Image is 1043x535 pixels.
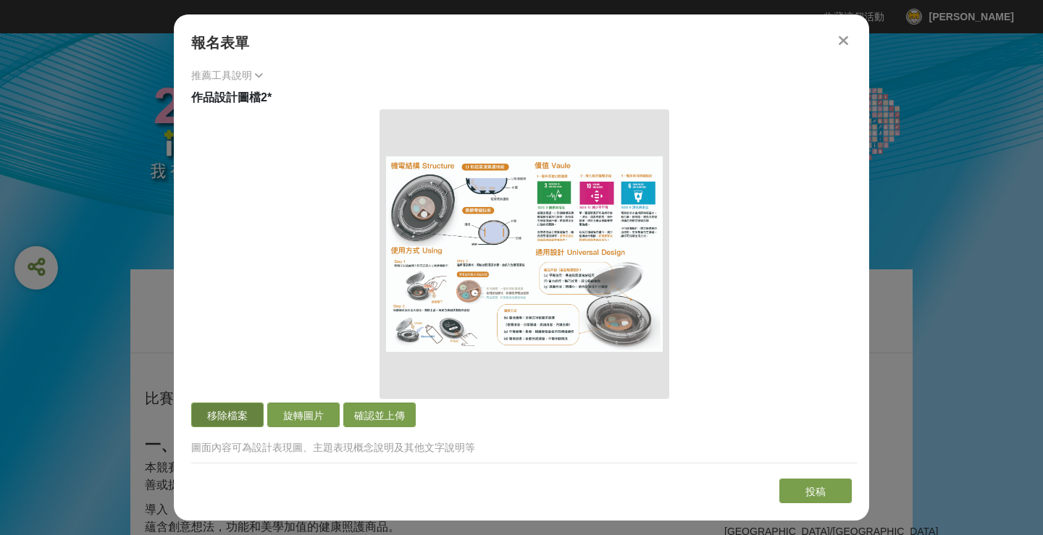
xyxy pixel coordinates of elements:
[267,403,340,427] button: 旋轉圖片
[191,403,264,427] button: 移除檔案
[191,91,267,104] span: 作品設計圖檔2
[805,486,826,497] span: 投稿
[191,69,252,81] span: 推薦工具說明
[145,461,701,491] span: 將徵選符合主題概念表現的通用設計作品，包含身心障礙與高齡者輔具通用設計及其他能夠改善或提升生活品質，增加生活便利性，促進環境永續發展概念之通用產品設計。
[824,11,884,22] span: 收藏這個活動
[191,440,858,455] p: 圖面內容可為設計表現圖、主題表現概念說明及其他文字說明等
[145,461,180,473] span: 本競賽
[145,503,708,533] span: 導入「通用設計（Universal Design）」理念，以「貼心生活」為範圍，及意識到關懷弱勢族群的心，並設計出蘊含創意想法，功能和美學加值的健康照護商品。
[145,389,710,407] h1: 比賽說明
[343,403,416,427] button: 確認並上傳
[191,35,249,51] span: 報名表單
[130,62,913,201] img: 2025年ICARE身心障礙與高齡者輔具產品通用設計競賽
[145,436,240,454] strong: 一、活動目的
[386,116,663,392] img: Image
